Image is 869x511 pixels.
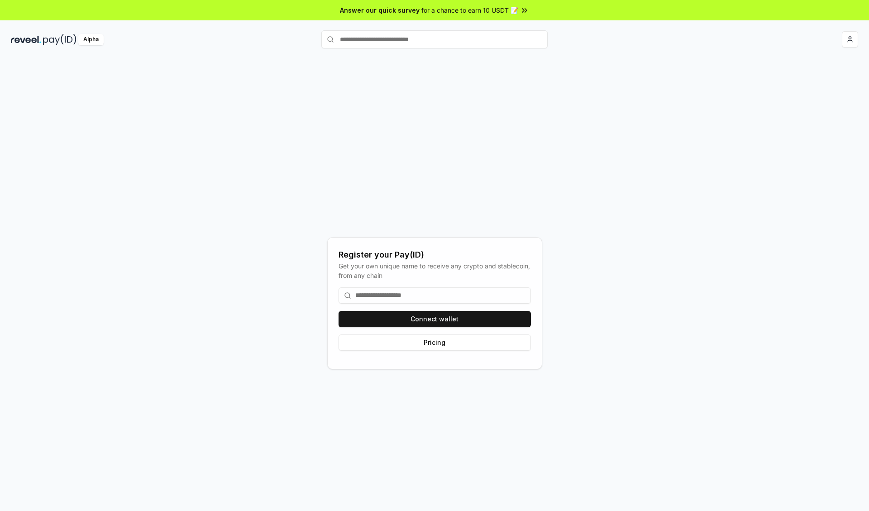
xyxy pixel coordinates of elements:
span: Answer our quick survey [340,5,420,15]
span: for a chance to earn 10 USDT 📝 [421,5,518,15]
img: pay_id [43,34,76,45]
img: reveel_dark [11,34,41,45]
div: Get your own unique name to receive any crypto and stablecoin, from any chain [339,261,531,280]
div: Alpha [78,34,104,45]
button: Connect wallet [339,311,531,327]
button: Pricing [339,334,531,351]
div: Register your Pay(ID) [339,248,531,261]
